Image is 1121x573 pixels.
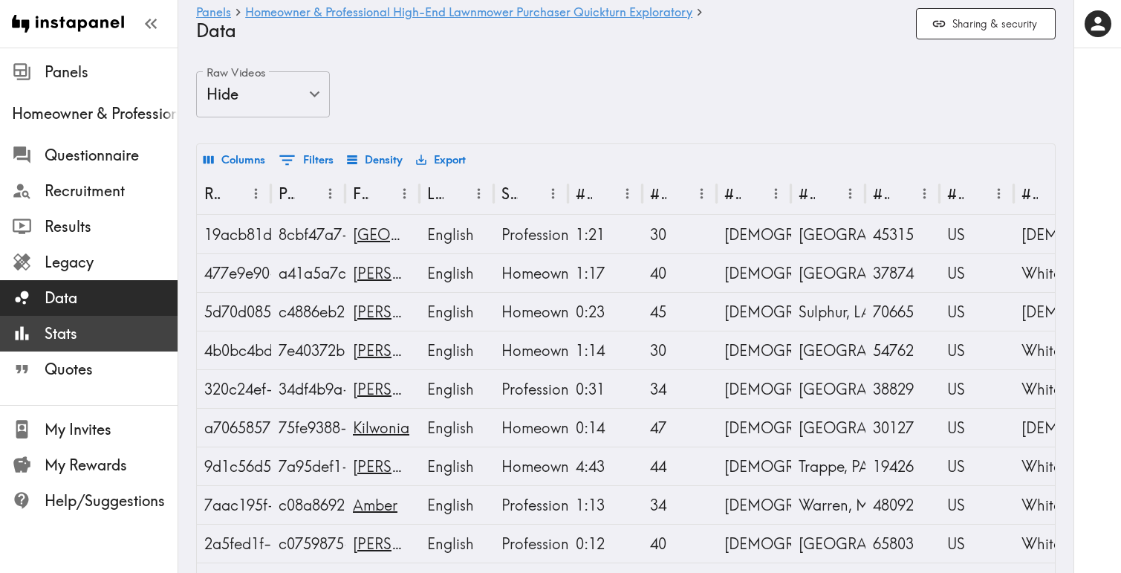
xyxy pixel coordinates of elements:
[353,534,474,553] a: Justin
[279,447,338,485] div: 7a95def1-72de-453e-86a5-4ff5d197ee94
[204,486,264,524] div: 7aac195f-c3d7-441e-8d4e-9393fc0bfa5b
[799,184,815,203] div: #4 COUNTRY & POSTCODE/ZIP (Location)
[1021,486,1081,524] div: White/Caucasian
[742,182,765,205] button: Sort
[616,182,639,205] button: Menu
[1021,216,1081,253] div: African American/Black
[576,184,592,203] div: #1 There is a new instapanel!
[207,65,266,81] label: Raw Videos
[45,419,178,440] span: My Invites
[319,182,342,205] button: Menu
[279,331,338,369] div: 7e40372b-0530-40f7-8d43-066bcacbe74a
[799,409,858,447] div: Powder Springs, GA 30127, USA
[916,8,1056,40] button: Sharing & security
[296,182,319,205] button: Sort
[724,293,784,331] div: Male
[724,525,784,563] div: Male
[650,331,709,369] div: 30
[576,216,635,253] div: 1:21
[204,254,264,292] div: 477e9e90-fbbe-4654-aa06-1f59f8ef9a57
[244,182,267,205] button: Menu
[279,293,338,331] div: c4886eb2-3512-4486-9fde-bb423c26c18a
[668,182,691,205] button: Sort
[501,525,561,563] div: Professional, All Brands Aware, Other Owner
[724,409,784,447] div: Female
[12,103,178,124] span: Homeowner & Professional High-End Lawnmower Purchaser Quickturn Exploratory
[947,525,1007,563] div: US
[1021,331,1081,369] div: White/Caucasian
[196,20,904,42] h4: Data
[873,331,932,369] div: 54762
[576,525,635,563] div: 0:12
[427,293,487,331] div: English
[799,293,858,331] div: Sulphur, LA 70665, USA
[873,486,932,524] div: 48092
[353,496,397,514] a: Amber
[650,447,709,485] div: 44
[576,370,635,408] div: 0:31
[279,216,338,253] div: 8cbf47a7-0753-401e-ad12-dd1fcc04aa2c
[947,254,1007,292] div: US
[45,181,178,201] span: Recruitment
[799,254,858,292] div: Sweetwater, TN 37874, USA
[873,525,932,563] div: 65803
[542,182,565,205] button: Menu
[650,525,709,563] div: 40
[947,409,1007,447] div: US
[196,6,231,20] a: Panels
[576,409,635,447] div: 0:14
[501,409,561,447] div: Homeowner, All Brands Aware, Other Owner
[279,370,338,408] div: 34df4b9a-f844-4ac3-a94d-818315de3418
[1021,293,1081,331] div: Hispanic
[873,184,889,203] div: #4 Postcode/ZIP
[501,184,518,203] div: Segment
[279,525,338,563] div: c0759875-d458-49ff-8cf0-2fa7ea477bf1
[947,293,1007,331] div: US
[353,184,369,203] div: First Name
[501,331,561,369] div: Homeowner, All Brands Aware, Ferris Considerer
[873,447,932,485] div: 19426
[690,182,713,205] button: Menu
[947,486,1007,524] div: US
[724,254,784,292] div: Male
[204,293,264,331] div: 5d70d085-061f-4b4e-b2ae-f1397e7f436b
[650,184,666,203] div: #2 What is your age?
[501,447,561,485] div: Homeowner, All Brands Aware, Other Owner
[204,331,264,369] div: 4b0bc4bd-b4e6-45bc-bb4c-12220c3e5dcf
[799,216,858,253] div: Clayton, OH 45315, USA
[873,216,932,253] div: 45315
[427,409,487,447] div: English
[279,486,338,524] div: c08a8692-70eb-425b-b2a9-2750d69993be
[353,380,474,398] a: Cody
[427,525,487,563] div: English
[353,341,474,360] a: Briana
[650,293,709,331] div: 45
[204,184,221,203] div: Response ID
[650,370,709,408] div: 34
[427,486,487,524] div: English
[45,216,178,237] span: Results
[222,182,245,205] button: Sort
[275,147,337,173] button: Show filters
[196,71,330,117] div: Hide
[891,182,914,205] button: Sort
[576,293,635,331] div: 0:23
[45,359,178,380] span: Quotes
[987,182,1010,205] button: Menu
[45,455,178,476] span: My Rewards
[204,447,264,485] div: 9d1c56d5-57fe-451e-8c59-8666825453ea
[279,254,338,292] div: a41a5a7c-449d-4aaa-89a0-939cb7b3af19
[427,331,487,369] div: English
[427,254,487,292] div: English
[45,252,178,273] span: Legacy
[427,216,487,253] div: English
[45,145,178,166] span: Questionnaire
[947,370,1007,408] div: US
[576,254,635,292] div: 1:17
[873,293,932,331] div: 70665
[594,182,617,205] button: Sort
[279,184,295,203] div: Panelist ID
[724,216,784,253] div: Female
[965,182,988,205] button: Sort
